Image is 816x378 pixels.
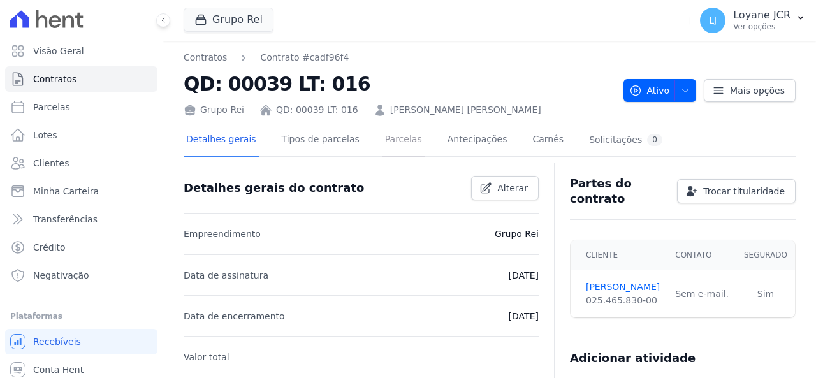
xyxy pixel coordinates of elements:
h2: QD: 00039 LT: 016 [184,69,613,98]
a: Contratos [5,66,157,92]
div: Plataformas [10,309,152,324]
span: Mais opções [730,84,785,97]
a: Recebíveis [5,329,157,354]
a: [PERSON_NAME] [PERSON_NAME] [390,103,541,117]
td: Sim [736,270,795,318]
p: Data de assinatura [184,268,268,283]
p: Valor total [184,349,229,365]
th: Segurado [736,240,795,270]
a: Minha Carteira [5,178,157,204]
div: Solicitações [589,134,662,146]
span: Negativação [33,269,89,282]
a: Solicitações0 [586,124,665,157]
span: Ativo [629,79,670,102]
p: Empreendimento [184,226,261,242]
span: Lotes [33,129,57,142]
th: Cliente [571,240,667,270]
div: 025.465.830-00 [586,294,660,307]
a: Parcelas [382,124,425,157]
span: Alterar [497,182,528,194]
span: Contratos [33,73,76,85]
a: Contrato #cadf96f4 [260,51,349,64]
a: Lotes [5,122,157,148]
a: Trocar titularidade [677,179,796,203]
a: Transferências [5,207,157,232]
a: Crédito [5,235,157,260]
a: Mais opções [704,79,796,102]
span: LJ [709,16,717,25]
h3: Detalhes gerais do contrato [184,180,364,196]
a: Alterar [471,176,539,200]
th: Contato [667,240,736,270]
a: Negativação [5,263,157,288]
div: Grupo Rei [184,103,244,117]
span: Conta Hent [33,363,84,376]
a: QD: 00039 LT: 016 [276,103,358,117]
a: Detalhes gerais [184,124,259,157]
a: Contratos [184,51,227,64]
td: Sem e-mail. [667,270,736,318]
p: Ver opções [733,22,790,32]
span: Parcelas [33,101,70,113]
nav: Breadcrumb [184,51,349,64]
a: [PERSON_NAME] [586,280,660,294]
button: Grupo Rei [184,8,273,32]
a: Tipos de parcelas [279,124,362,157]
div: 0 [647,134,662,146]
a: Visão Geral [5,38,157,64]
a: Parcelas [5,94,157,120]
h3: Adicionar atividade [570,351,696,366]
span: Transferências [33,213,98,226]
button: LJ Loyane JCR Ver opções [690,3,816,38]
p: Grupo Rei [495,226,539,242]
span: Recebíveis [33,335,81,348]
nav: Breadcrumb [184,51,613,64]
span: Crédito [33,241,66,254]
a: Antecipações [445,124,510,157]
span: Clientes [33,157,69,170]
p: Loyane JCR [733,9,790,22]
span: Visão Geral [33,45,84,57]
h3: Partes do contrato [570,176,667,207]
span: Minha Carteira [33,185,99,198]
a: Carnês [530,124,566,157]
p: Data de encerramento [184,309,285,324]
a: Clientes [5,150,157,176]
span: Trocar titularidade [703,185,785,198]
p: [DATE] [509,309,539,324]
p: [DATE] [509,268,539,283]
button: Ativo [623,79,697,102]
